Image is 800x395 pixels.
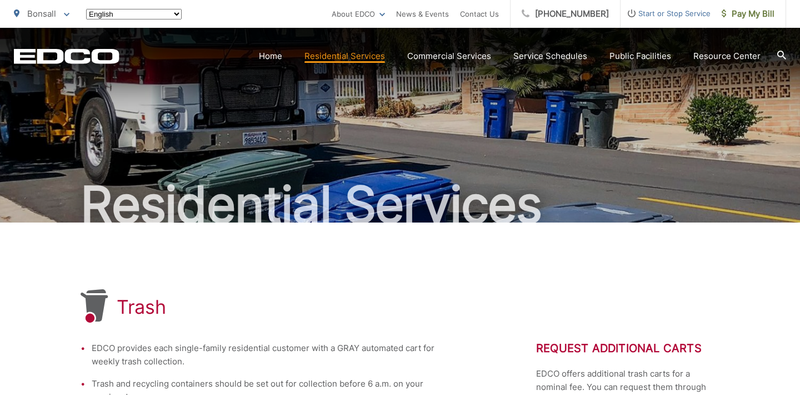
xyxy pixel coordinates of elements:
[396,7,449,21] a: News & Events
[460,7,499,21] a: Contact Us
[14,48,119,64] a: EDCD logo. Return to the homepage.
[536,342,719,355] h2: Request Additional Carts
[332,7,385,21] a: About EDCO
[14,177,786,233] h2: Residential Services
[304,50,385,63] a: Residential Services
[259,50,282,63] a: Home
[86,9,182,19] select: Select a language
[693,50,761,63] a: Resource Center
[92,342,447,368] li: EDCO provides each single-family residential customer with a GRAY automated cart for weekly trash...
[117,296,166,318] h1: Trash
[407,50,491,63] a: Commercial Services
[513,50,587,63] a: Service Schedules
[722,7,774,21] span: Pay My Bill
[609,50,671,63] a: Public Facilities
[27,8,56,19] span: Bonsall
